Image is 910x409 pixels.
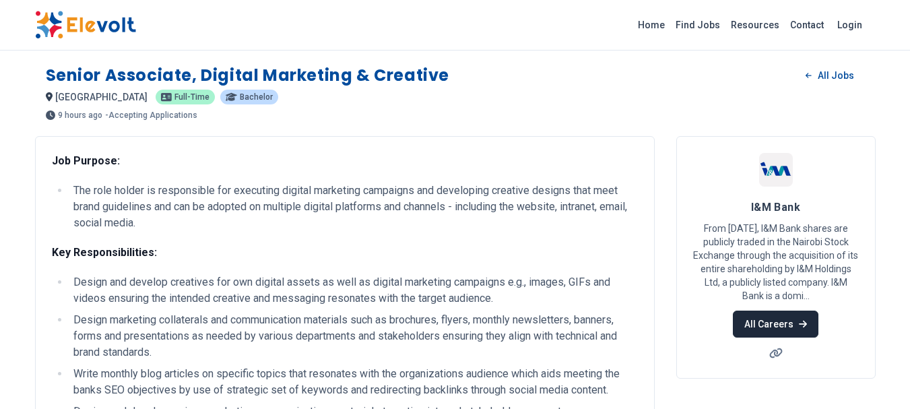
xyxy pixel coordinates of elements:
p: - Accepting Applications [105,111,197,119]
a: Find Jobs [670,14,725,36]
a: Contact [785,14,829,36]
h1: Senior Associate, Digital Marketing & Creative [46,65,450,86]
a: Login [829,11,870,38]
img: I&M Bank [759,153,793,187]
a: Home [632,14,670,36]
span: [GEOGRAPHIC_DATA] [55,92,148,102]
p: From [DATE], I&M Bank shares are publicly traded in the Nairobi Stock Exchange through the acquis... [693,222,859,303]
a: All Jobs [795,65,864,86]
span: 9 hours ago [58,111,102,119]
strong: Key Responsibilities: [52,246,157,259]
a: All Careers [733,311,818,338]
span: Full-time [174,93,209,101]
span: I&M Bank [751,201,801,214]
strong: Job Purpose: [52,154,120,167]
li: Write monthly blog articles on specific topics that resonates with the organizations audience whi... [69,366,638,398]
li: Design and develop creatives for own digital assets as well as digital marketing campaigns e.g., ... [69,274,638,307]
li: The role holder is responsible for executing digital marketing campaigns and developing creative ... [69,183,638,231]
img: Elevolt [35,11,136,39]
span: Bachelor [240,93,273,101]
iframe: Chat Widget [843,344,910,409]
li: Design marketing collaterals and communication materials such as brochures, flyers, monthly newsl... [69,312,638,360]
a: Resources [725,14,785,36]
